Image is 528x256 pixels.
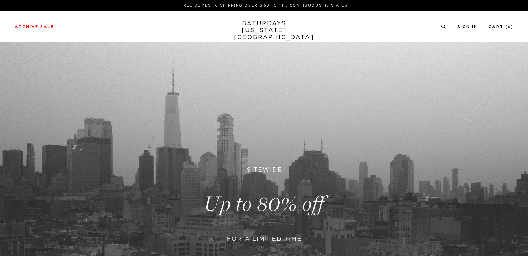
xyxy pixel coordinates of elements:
[15,25,54,29] a: Archive Sale
[234,20,294,41] a: SATURDAYS[US_STATE][GEOGRAPHIC_DATA]
[488,25,513,29] a: Cart (0)
[508,26,511,29] small: 0
[457,25,477,29] a: Sign In
[18,3,510,8] p: FREE DOMESTIC SHIPPING OVER $150 TO THE CONTIGUOUS 48 STATES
